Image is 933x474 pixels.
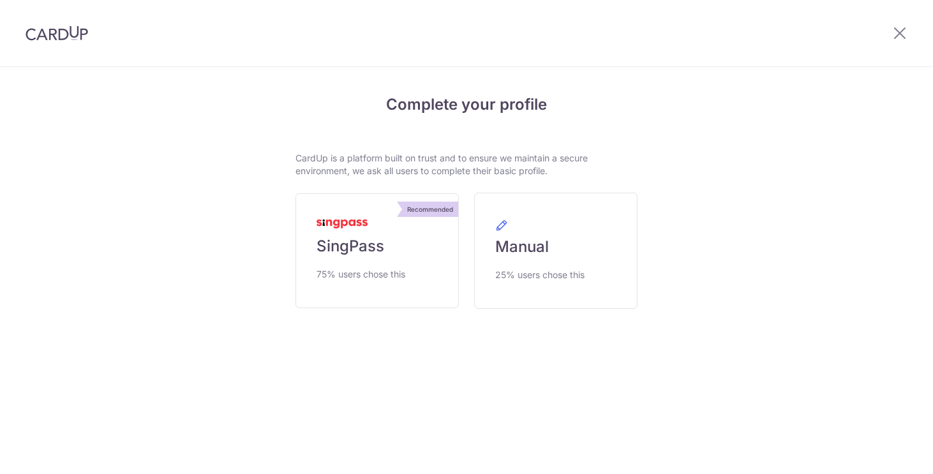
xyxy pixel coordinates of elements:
[851,436,920,468] iframe: Opens a widget where you can find more information
[317,219,368,228] img: MyInfoLogo
[295,193,459,308] a: Recommended SingPass 75% users chose this
[474,193,638,309] a: Manual 25% users chose this
[495,237,549,257] span: Manual
[26,26,88,41] img: CardUp
[402,202,458,217] div: Recommended
[317,236,384,256] span: SingPass
[317,267,405,282] span: 75% users chose this
[295,93,638,116] h4: Complete your profile
[295,152,638,177] p: CardUp is a platform built on trust and to ensure we maintain a secure environment, we ask all us...
[495,267,585,283] span: 25% users chose this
